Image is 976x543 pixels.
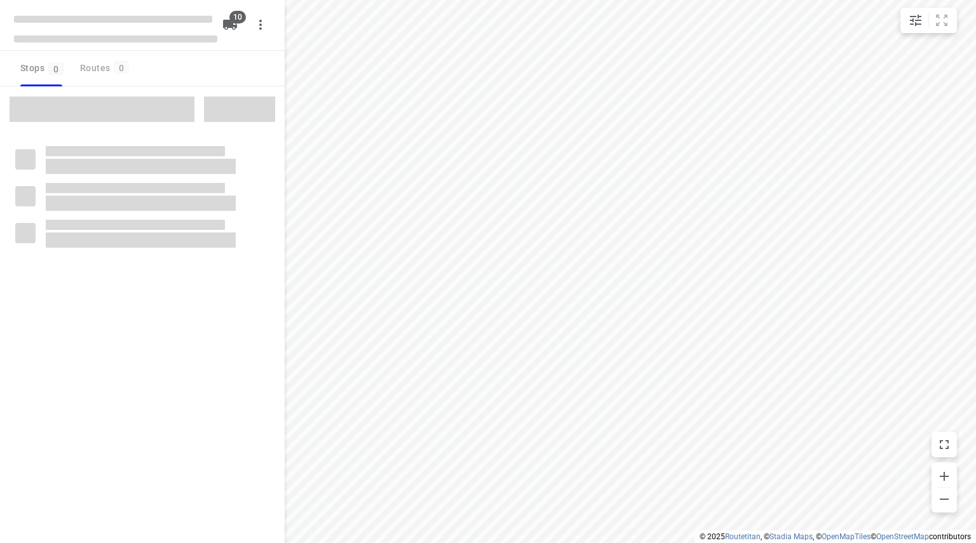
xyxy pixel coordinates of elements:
[822,532,871,541] a: OpenMapTiles
[725,532,761,541] a: Routetitan
[769,532,813,541] a: Stadia Maps
[900,8,957,33] div: small contained button group
[903,8,928,33] button: Map settings
[876,532,929,541] a: OpenStreetMap
[700,532,971,541] li: © 2025 , © , © © contributors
